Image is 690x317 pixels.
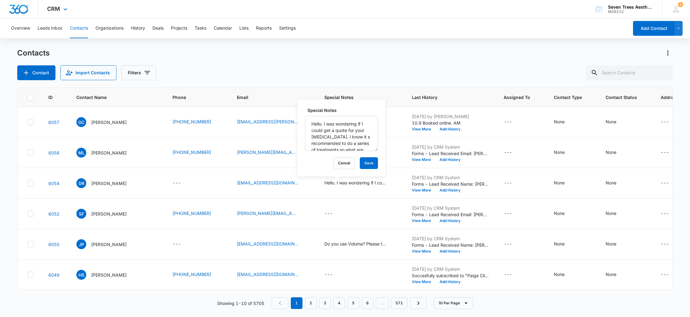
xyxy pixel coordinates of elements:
button: Organizations [95,19,124,38]
button: Lists [239,19,249,38]
a: [EMAIL_ADDRESS][PERSON_NAME][DOMAIN_NAME] [237,118,298,125]
button: Save [360,157,378,169]
input: Search Contacts [586,65,673,80]
a: [PHONE_NUMBER] [172,149,211,155]
a: [PERSON_NAME][EMAIL_ADDRESS][PERSON_NAME][PERSON_NAME][DOMAIN_NAME] [237,210,298,216]
div: None [554,149,565,155]
a: [EMAIL_ADDRESS][DOMAIN_NAME] [237,241,298,247]
em: 1 [291,297,302,309]
button: Add History [435,158,465,162]
div: Contact Status - None - Select to Edit Field [606,179,627,187]
a: Page 2 [305,297,317,309]
div: Phone - (303) 907-6597 - Select to Edit Field [172,149,222,156]
div: Email - deniserinehart00@gmail.com - Select to Edit Field [237,179,310,187]
div: Address - - Select to Edit Field [661,210,680,217]
div: Special Notes - - Select to Edit Field [324,210,344,217]
span: 6 [678,2,683,7]
span: DR [76,178,86,188]
div: --- [324,210,333,217]
nav: Pagination [272,297,427,309]
div: Contact Type - None - Select to Edit Field [554,149,576,156]
span: Contact Status [606,94,637,101]
a: Navigate to contact details page for Denise Rinehart [48,181,59,186]
div: --- [661,271,669,278]
a: Navigate to contact details page for Genesea Carter [48,120,59,125]
a: Navigate to contact details page for Heidi Sorzano [48,272,59,278]
div: Do you use Voluma? Please tell me cost per syringe.. thank you. [324,241,386,247]
div: Special Notes - Do you use Voluma? Please tell me cost per syringe.. thank you. - Select to Edit ... [324,241,397,248]
button: Settings [279,19,296,38]
div: Phone - - Select to Edit Field [172,241,192,248]
div: Assigned To - - Select to Edit Field [504,210,523,217]
p: [DATE] by CRM System [412,174,489,181]
p: [PERSON_NAME] [91,150,127,156]
p: [DATE] by [PERSON_NAME] [412,113,489,120]
div: Email - pilatesangel222@gmail.com - Select to Edit Field [237,241,310,248]
div: --- [172,179,181,187]
div: Special Notes - - Select to Edit Field [324,271,344,278]
div: Address - - Select to Edit Field [661,179,680,187]
div: Contact Type - None - Select to Edit Field [554,179,576,187]
button: Calendar [214,19,232,38]
button: Add Contact [633,21,675,36]
button: View More [412,188,435,192]
button: Add History [435,219,465,223]
span: Email [237,94,301,101]
a: Navigate to contact details page for Jillian Powell [48,242,59,247]
div: --- [504,210,512,217]
p: [PERSON_NAME] [91,180,127,187]
p: Forms - Lead Received Name: [PERSON_NAME] Email: [EMAIL_ADDRESS][DOMAIN_NAME] Phone: [PHONE_NUMBE... [412,242,489,248]
button: Add History [435,249,465,253]
div: Assigned To - - Select to Edit Field [504,241,523,248]
div: Contact Type - None - Select to Edit Field [554,210,576,217]
a: Page 3 [319,297,331,309]
span: HS [76,270,86,280]
div: Contact Name - Sarah Fuller - Select to Edit Field [76,209,138,219]
button: Add History [435,188,465,192]
p: Forms - Lead Received Name: [PERSON_NAME] Email: [EMAIL_ADDRESS][DOMAIN_NAME] Phone: [PHONE_NUMBE... [412,181,489,187]
p: Forms - Lead Received Email: [PERSON_NAME][EMAIL_ADDRESS][PERSON_NAME][PERSON_NAME][DOMAIN_NAME] ... [412,211,489,218]
div: Contact Type - None - Select to Edit Field [554,118,576,126]
span: Assigned To [504,94,530,101]
p: [DATE] by CRM System [412,235,489,242]
div: --- [172,241,181,248]
div: Phone - (303) 437-6441 - Select to Edit Field [172,210,222,217]
a: [PHONE_NUMBER] [172,271,211,278]
p: [DATE] by CRM System [412,266,489,272]
label: Special Notes [307,107,380,113]
button: Projects [171,19,187,38]
div: Contact Status - None - Select to Edit Field [606,271,627,278]
button: View More [412,127,435,131]
div: None [606,118,616,125]
div: Assigned To - - Select to Edit Field [504,271,523,278]
div: Assigned To - - Select to Edit Field [504,149,523,156]
button: Filters [121,65,156,80]
span: ID [48,94,53,101]
div: Phone - - Select to Edit Field [172,179,192,187]
a: Next Page [410,297,427,309]
div: None [606,271,616,278]
a: Page 4 [333,297,345,309]
div: None [606,210,616,216]
div: None [554,179,565,186]
div: Address - - Select to Edit Field [661,241,680,248]
div: --- [661,210,669,217]
span: CRM [47,6,60,12]
div: account id [608,10,653,14]
button: 10 Per Page [434,297,473,309]
button: View More [412,249,435,253]
span: SF [76,209,86,219]
div: --- [504,179,512,187]
div: Contact Status - None - Select to Edit Field [606,210,627,217]
div: Phone - (970) 222-0317 - Select to Edit Field [172,271,222,278]
div: --- [661,179,669,187]
button: Deals [152,19,164,38]
a: [EMAIL_ADDRESS][DOMAIN_NAME] [237,271,298,278]
div: --- [324,271,333,278]
span: Address [661,94,679,101]
p: [PERSON_NAME] [91,241,127,248]
button: Cancel [333,157,355,169]
span: Phone [172,94,213,101]
a: [PHONE_NUMBER] [172,118,211,125]
div: None [606,179,616,186]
